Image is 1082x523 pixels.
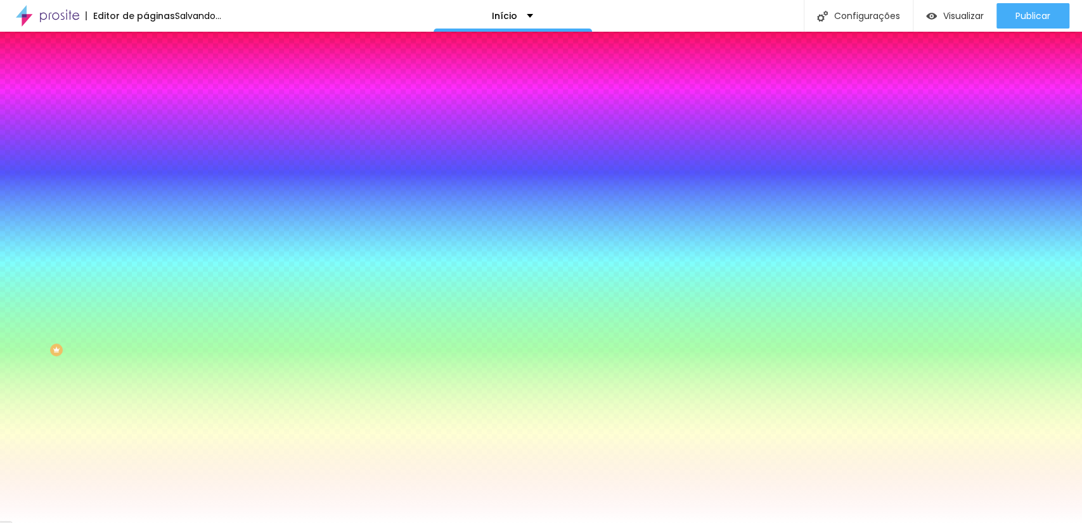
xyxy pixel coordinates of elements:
button: Visualizar [913,3,996,29]
button: Publicar [996,3,1069,29]
img: Ícone [817,11,828,22]
div: Salvando... [175,11,221,20]
font: Início [492,10,517,22]
font: Editor de páginas [93,10,175,22]
font: Publicar [1015,10,1050,22]
font: Visualizar [943,10,984,22]
font: Configurações [834,10,900,22]
img: view-1.svg [926,11,937,22]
